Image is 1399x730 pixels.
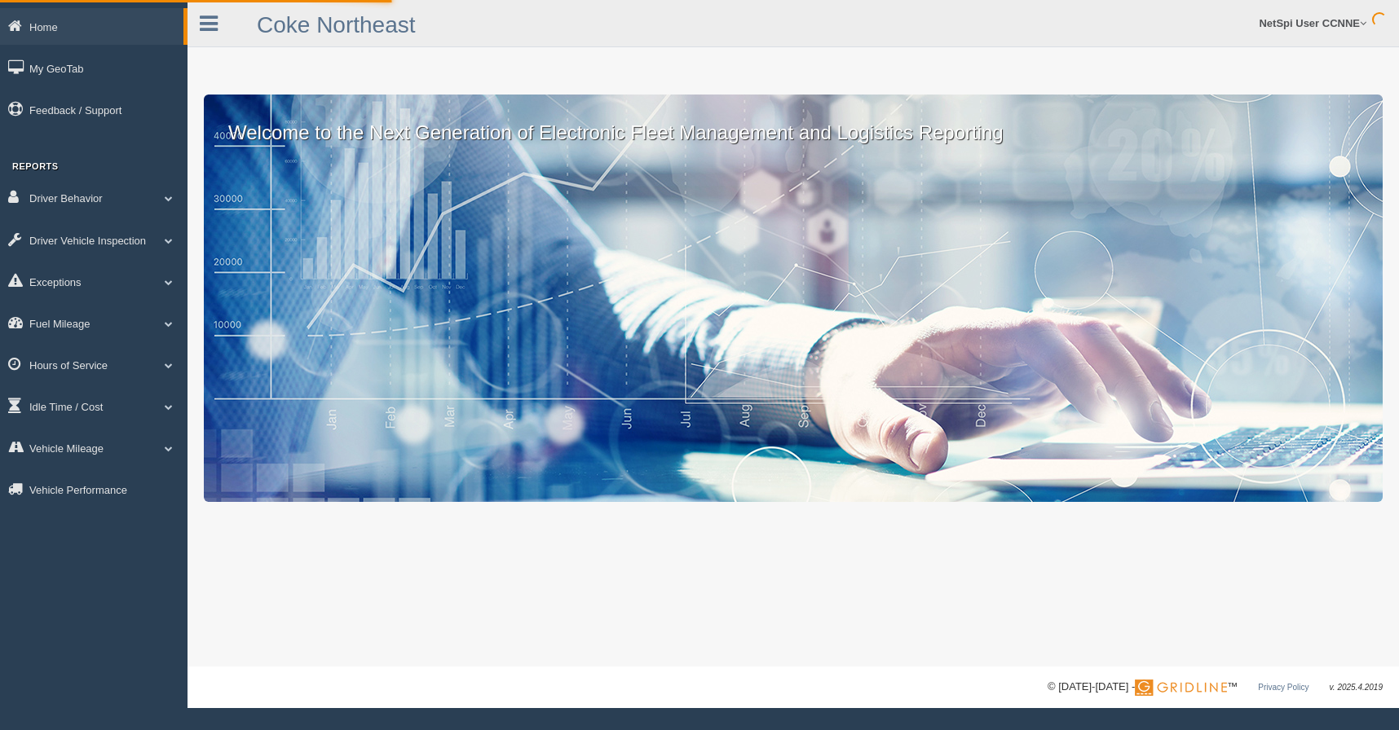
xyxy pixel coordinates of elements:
a: Privacy Policy [1258,683,1309,692]
div: © [DATE]-[DATE] - ™ [1048,679,1383,696]
a: Coke Northeast [257,12,416,37]
p: Welcome to the Next Generation of Electronic Fleet Management and Logistics Reporting [204,95,1383,147]
span: v. 2025.4.2019 [1330,683,1383,692]
img: Gridline [1135,679,1227,696]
